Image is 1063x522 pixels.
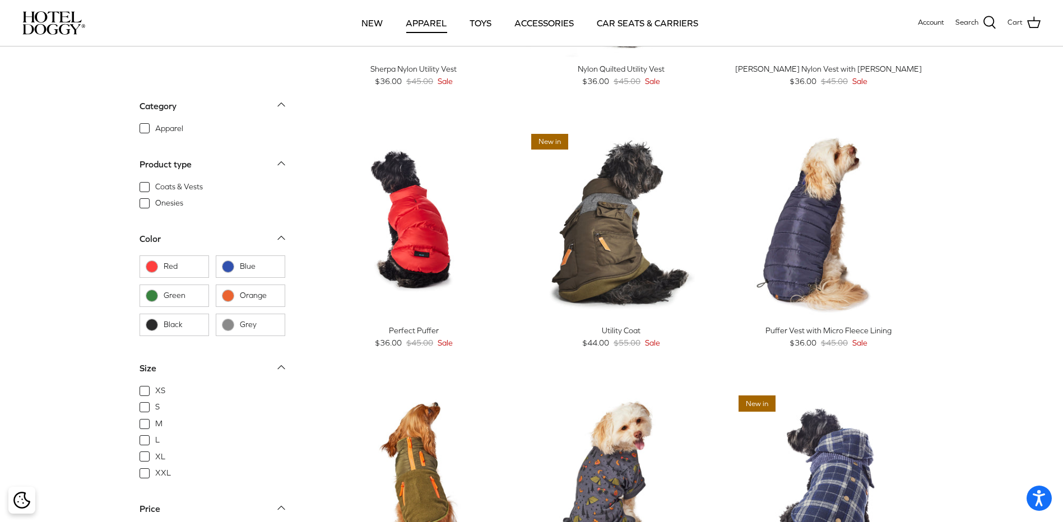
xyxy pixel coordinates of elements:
a: Puffer Vest with Micro Fleece Lining $36.00 $45.00 Sale [733,324,923,349]
span: M [155,418,163,429]
a: Product type [140,155,285,180]
a: Cart [1008,16,1041,30]
div: Primary navigation [166,4,893,42]
span: $44.00 [582,337,609,349]
img: Cookie policy [13,492,30,509]
span: 15% off [531,395,571,412]
div: Nylon Quilted Utility Vest [526,63,716,75]
a: Utility Coat [526,128,716,319]
span: Grey [240,319,279,330]
span: Onesies [155,198,183,209]
span: Orange [240,290,279,301]
span: $45.00 [406,337,433,349]
a: Utility Coat $44.00 $55.00 Sale [526,324,716,349]
span: 20% off [324,395,364,412]
div: [PERSON_NAME] Nylon Vest with [PERSON_NAME] [733,63,923,75]
a: Category [140,97,285,122]
div: Category [140,99,177,113]
span: 20% off [324,134,364,150]
span: Sale [645,75,660,87]
div: Cookie policy [8,487,35,514]
a: Account [918,17,944,29]
span: $36.00 [790,337,816,349]
div: Color [140,232,161,246]
a: APPAREL [396,4,457,42]
a: CAR SEATS & CARRIERS [587,4,708,42]
a: Search [955,16,996,30]
a: NEW [351,4,393,42]
span: Sale [438,337,453,349]
a: Puffer Vest with Micro Fleece Lining [733,128,923,319]
a: ACCESSORIES [504,4,584,42]
a: Color [140,230,285,255]
span: $36.00 [582,75,609,87]
span: Cart [1008,17,1023,29]
div: Puffer Vest with Micro Fleece Lining [733,324,923,337]
img: hoteldoggycom [22,11,85,35]
div: Utility Coat [526,324,716,337]
span: Search [955,17,978,29]
span: Sale [852,337,867,349]
span: $45.00 [406,75,433,87]
span: $45.00 [821,75,848,87]
span: $36.00 [790,75,816,87]
span: Red [164,261,203,272]
a: Perfect Puffer [319,128,509,319]
a: Perfect Puffer $36.00 $45.00 Sale [319,324,509,349]
span: Sale [852,75,867,87]
a: Nylon Quilted Utility Vest $36.00 $45.00 Sale [526,63,716,88]
span: New in [531,134,568,150]
span: $36.00 [375,337,402,349]
span: Account [918,18,944,26]
span: New in [739,395,776,412]
a: Sherpa Nylon Utility Vest $36.00 $45.00 Sale [319,63,509,88]
span: XS [155,385,165,397]
div: Price [140,502,160,516]
span: 20% off [739,134,778,150]
div: Perfect Puffer [319,324,509,337]
a: Size [140,359,285,384]
span: Black [164,319,203,330]
span: Coats & Vests [155,181,203,192]
span: $36.00 [375,75,402,87]
span: S [155,402,160,413]
a: [PERSON_NAME] Nylon Vest with [PERSON_NAME] $36.00 $45.00 Sale [733,63,923,88]
span: XXL [155,468,171,479]
span: Apparel [155,123,183,134]
div: Sherpa Nylon Utility Vest [319,63,509,75]
span: Green [164,290,203,301]
span: $45.00 [614,75,640,87]
span: Sale [645,337,660,349]
span: Blue [240,261,279,272]
span: $55.00 [614,337,640,349]
div: Product type [140,157,192,171]
span: XL [155,451,165,462]
a: TOYS [459,4,502,42]
span: $45.00 [821,337,848,349]
span: Sale [438,75,453,87]
div: Size [140,361,156,376]
button: Cookie policy [12,491,31,510]
span: L [155,435,160,446]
